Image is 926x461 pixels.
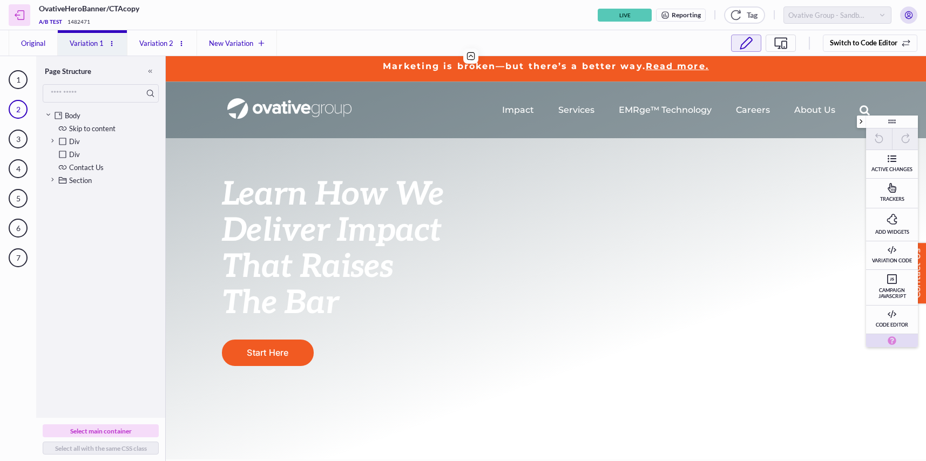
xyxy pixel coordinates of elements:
[866,150,918,179] button: Active changes
[69,176,92,185] p: Section
[619,12,631,18] div: Live
[866,270,918,306] button: Campaign JavaScript
[9,70,28,89] a: 1
[69,124,116,133] p: Skip to content
[20,38,46,49] span: Original
[393,50,429,61] a: Services
[197,30,276,56] button: New Variation
[43,424,159,437] button: Select main container
[694,50,704,61] a: Search
[9,189,28,208] a: 5
[68,427,134,435] span: Select main container
[127,30,197,56] button: Variation 2
[480,6,543,17] a: Read more.
[866,208,918,241] button: Add Widgets
[570,50,604,61] a: Careers
[69,38,105,49] span: Variation 1
[9,248,28,267] a: 7
[628,50,670,61] a: About Us
[81,293,123,303] span: Start Here
[9,159,28,178] a: 4
[9,219,28,238] a: 6
[208,38,254,49] span: New Variation
[65,111,80,120] p: Body
[138,38,174,49] span: Variation 2
[866,179,918,208] button: Trackers
[880,196,904,202] span: Trackers
[39,18,62,25] span: A/B Test
[67,18,90,25] span: 1482471
[823,35,917,52] button: Switch to Code Editor
[724,6,765,24] button: Tag
[866,306,918,334] button: Code Editor
[56,121,278,196] span: Learn How We Deliver Impact
[336,50,368,61] a: Impact
[56,193,227,268] span: That Raises The Bar
[53,444,149,452] span: Select all with the same CSS class
[872,257,912,263] span: Variation code
[9,130,28,148] a: 3
[43,442,159,455] button: Select all with the same CSS class
[56,285,148,311] a: Start Here
[62,43,186,53] a: OG_Full_horizontal_WHT
[45,67,91,76] h3: Page Structure
[656,9,706,22] a: Reporting
[217,6,480,17] a: Marketing is broken—but there’s a better way.
[69,137,80,146] p: Div
[453,50,546,61] a: EMRge™ Technology
[598,9,652,22] button: campaign-status-button
[9,100,28,119] a: 2
[741,188,773,249] a: Contact Us
[336,38,704,73] nav: Menu
[869,287,915,299] span: Campaign JavaScript
[788,11,865,19] span: Ovative Group - Sandbox
[875,229,909,235] span: Add Widgets
[69,150,80,159] p: Div
[58,30,127,56] button: Variation 1
[871,166,913,172] span: Active changes
[69,163,104,172] p: Contact Us
[876,322,908,328] span: Code Editor
[9,30,57,56] button: Original
[39,4,139,13] h3: OvativeHeroBanner/CTAcopy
